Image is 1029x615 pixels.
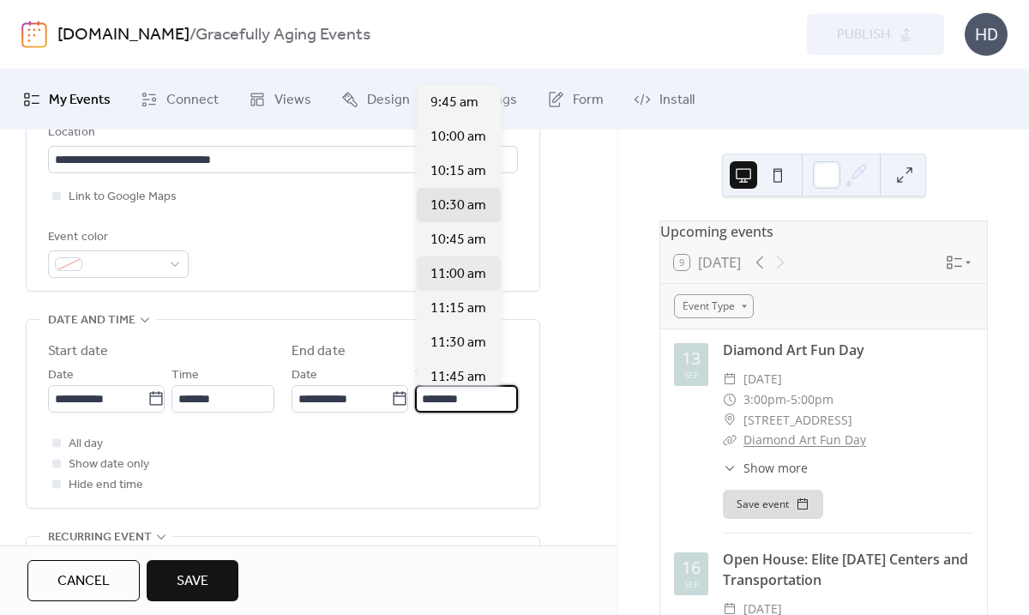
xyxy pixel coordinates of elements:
div: Upcoming events [660,221,987,242]
span: 5:00pm [791,389,833,410]
span: All day [69,434,103,455]
span: Date and time [48,311,135,331]
div: Start date [48,341,108,362]
span: [DATE] [743,369,782,389]
span: Time [171,365,199,386]
a: Design [328,76,423,123]
div: Event color [48,227,185,248]
span: 10:30 am [430,196,486,216]
span: Recurring event [48,528,152,548]
span: 10:15 am [430,161,486,182]
span: Date [292,365,317,386]
b: Gracefully Aging Events [196,19,370,51]
span: Views [274,90,311,111]
div: Location [48,123,514,143]
span: Date [48,365,74,386]
span: Install [659,90,695,111]
a: Install [621,76,707,123]
div: ​ [723,369,737,389]
span: Hide end time [69,475,143,496]
span: Design [367,90,410,111]
div: 13 [682,350,701,367]
span: Connect [166,90,219,111]
div: HD [965,13,1008,56]
span: Save [177,571,208,592]
b: / [190,19,196,51]
div: ​ [723,389,737,410]
span: Link to Google Maps [69,187,177,208]
div: ​ [723,410,737,431]
span: Time [415,365,442,386]
span: Show date only [69,455,149,475]
a: Views [236,76,324,123]
a: My Events [10,76,123,123]
button: ​Show more [723,459,808,477]
a: Settings [427,76,530,123]
span: 11:30 am [430,333,486,353]
div: 16 [682,559,701,576]
div: Sep [684,371,699,379]
img: logo [21,21,47,48]
span: - [786,389,791,410]
span: 11:45 am [430,367,486,388]
div: ​ [723,430,737,450]
a: Connect [128,76,232,123]
span: 9:45 am [430,93,478,113]
span: My Events [49,90,111,111]
a: Diamond Art Fun Day [723,341,864,359]
a: Form [534,76,617,123]
span: 10:00 am [430,127,486,148]
span: Show more [743,459,808,477]
a: Open House: Elite [DATE] Centers and Transportation [723,550,968,589]
span: Form [573,90,604,111]
div: Sep [684,580,699,588]
span: Cancel [57,571,110,592]
button: Cancel [27,560,140,601]
span: 11:15 am [430,298,486,319]
span: 3:00pm [743,389,786,410]
button: Save event [723,490,823,519]
div: End date [292,341,346,362]
span: 11:00 am [430,264,486,285]
button: Save [147,560,238,601]
span: 10:45 am [430,230,486,250]
a: [DOMAIN_NAME] [57,19,190,51]
div: ​ [723,459,737,477]
a: Diamond Art Fun Day [743,431,866,448]
span: [STREET_ADDRESS] [743,410,852,431]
